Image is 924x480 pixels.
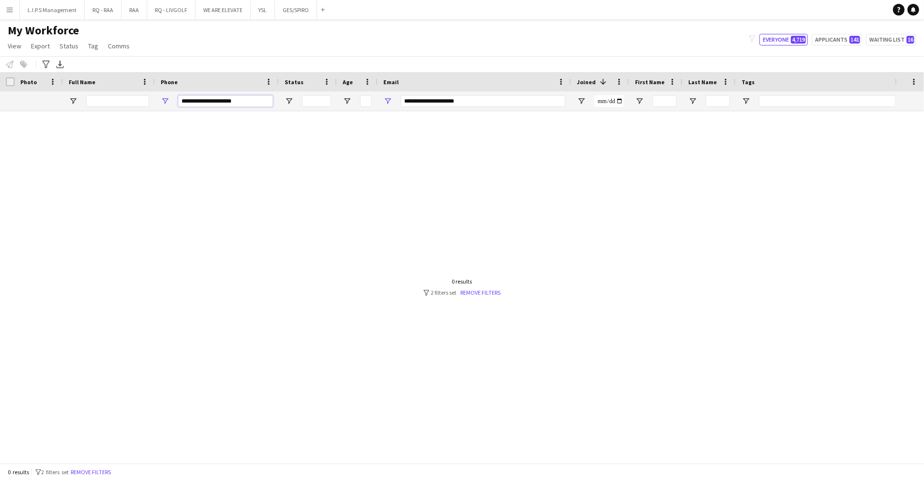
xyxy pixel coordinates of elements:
[4,40,25,52] a: View
[8,23,79,38] span: My Workforce
[285,78,303,86] span: Status
[688,78,717,86] span: Last Name
[577,97,586,105] button: Open Filter Menu
[577,78,596,86] span: Joined
[343,97,351,105] button: Open Filter Menu
[251,0,275,19] button: YSL
[88,42,98,50] span: Tag
[635,78,665,86] span: First Name
[41,468,69,476] span: 2 filters set
[812,34,862,45] button: Applicants141
[121,0,147,19] button: RAA
[108,42,130,50] span: Comms
[84,40,102,52] a: Tag
[302,95,331,107] input: Status Filter Input
[401,95,565,107] input: Email Filter Input
[104,40,134,52] a: Comms
[742,78,755,86] span: Tags
[461,289,501,296] a: Remove filters
[759,34,808,45] button: Everyone4,719
[275,0,317,19] button: GES/SPIRO
[31,42,50,50] span: Export
[20,78,37,86] span: Photo
[285,97,293,105] button: Open Filter Menu
[60,42,78,50] span: Status
[69,78,95,86] span: Full Name
[56,40,82,52] a: Status
[424,289,501,296] div: 2 filters set
[866,34,916,45] button: Waiting list16
[907,36,914,44] span: 16
[594,95,623,107] input: Joined Filter Input
[706,95,730,107] input: Last Name Filter Input
[161,78,178,86] span: Phone
[86,95,149,107] input: Full Name Filter Input
[161,97,169,105] button: Open Filter Menu
[27,40,54,52] a: Export
[6,77,15,86] input: Column with Header Selection
[40,59,52,70] app-action-btn: Advanced filters
[742,97,750,105] button: Open Filter Menu
[424,278,501,285] div: 0 results
[20,0,85,19] button: L.I.P.S Management
[343,78,353,86] span: Age
[383,97,392,105] button: Open Filter Menu
[652,95,677,107] input: First Name Filter Input
[383,78,399,86] span: Email
[8,42,21,50] span: View
[178,95,273,107] input: Phone Filter Input
[69,97,77,105] button: Open Filter Menu
[69,467,113,478] button: Remove filters
[688,97,697,105] button: Open Filter Menu
[147,0,196,19] button: RQ - LIVGOLF
[849,36,860,44] span: 141
[54,59,66,70] app-action-btn: Export XLSX
[635,97,644,105] button: Open Filter Menu
[196,0,251,19] button: WE ARE ELEVATE
[85,0,121,19] button: RQ - RAA
[791,36,806,44] span: 4,719
[360,95,372,107] input: Age Filter Input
